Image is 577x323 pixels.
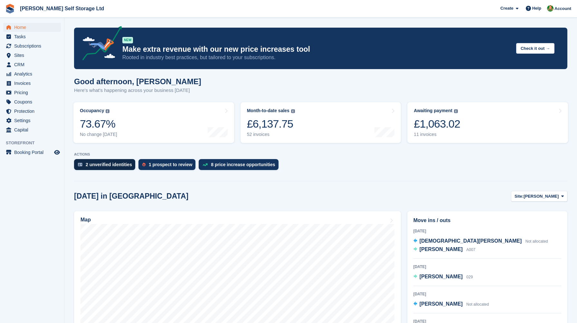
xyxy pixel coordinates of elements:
[413,273,473,281] a: [PERSON_NAME] 029
[14,116,53,125] span: Settings
[138,159,199,173] a: 1 prospect to review
[6,140,64,146] span: Storefront
[525,239,548,244] span: Not allocated
[80,117,117,130] div: 73.67%
[14,97,53,106] span: Coupons
[14,32,53,41] span: Tasks
[14,51,53,60] span: Sites
[291,109,295,113] img: icon-info-grey-7440780725fd019a000dd9b08b2336e03edf1995a4989e88bcd33f0948082b44.svg
[413,217,561,224] h2: Move ins / outs
[14,23,53,32] span: Home
[14,60,53,69] span: CRM
[14,69,53,78] span: Analytics
[5,4,15,13] img: stora-icon-8386f47178a22dfd0bd8f6a31ec36ba5ce8667c1dd55bd0f319d3a0aa187defe.svg
[241,102,401,143] a: Month-to-date sales £6,137.75 52 invoices
[420,247,463,252] span: [PERSON_NAME]
[77,26,122,63] img: price-adjustments-announcement-icon-8257ccfd72463d97f412b2fc003d46551f7dbcb40ab6d574587a9cd5c0d94...
[14,148,53,157] span: Booking Portal
[466,275,473,279] span: 029
[3,41,61,50] a: menu
[3,125,61,134] a: menu
[407,102,568,143] a: Awaiting payment £1,063.02 11 invoices
[413,237,548,246] a: [DEMOGRAPHIC_DATA][PERSON_NAME] Not allocated
[86,162,132,167] div: 2 unverified identities
[413,300,489,309] a: [PERSON_NAME] Not allocated
[78,163,82,166] img: verify_identity-adf6edd0f0f0b5bbfe63781bf79b02c33cf7c696d77639b501bdc392416b5a36.svg
[3,97,61,106] a: menu
[14,125,53,134] span: Capital
[515,193,524,200] span: Site:
[414,117,460,130] div: £1,063.02
[414,108,452,113] div: Awaiting payment
[14,79,53,88] span: Invoices
[3,79,61,88] a: menu
[466,247,475,252] span: A007
[3,60,61,69] a: menu
[413,228,561,234] div: [DATE]
[413,264,561,270] div: [DATE]
[247,132,295,137] div: 52 invoices
[454,109,458,113] img: icon-info-grey-7440780725fd019a000dd9b08b2336e03edf1995a4989e88bcd33f0948082b44.svg
[466,302,489,307] span: Not allocated
[142,163,146,166] img: prospect-51fa495bee0391a8d652442698ab0144808aea92771e9ea1ae160a38d050c398.svg
[203,163,208,166] img: price_increase_opportunities-93ffe204e8149a01c8c9dc8f82e8f89637d9d84a8eef4429ea346261dce0b2c0.svg
[14,107,53,116] span: Protection
[53,148,61,156] a: Preview store
[500,5,513,12] span: Create
[74,152,567,157] p: ACTIONS
[247,108,289,113] div: Month-to-date sales
[3,116,61,125] a: menu
[106,109,109,113] img: icon-info-grey-7440780725fd019a000dd9b08b2336e03edf1995a4989e88bcd33f0948082b44.svg
[3,88,61,97] a: menu
[14,88,53,97] span: Pricing
[547,5,553,12] img: Joshua Wild
[80,132,117,137] div: No change [DATE]
[74,87,201,94] p: Here's what's happening across your business [DATE]
[420,301,463,307] span: [PERSON_NAME]
[74,192,188,201] h2: [DATE] in [GEOGRAPHIC_DATA]
[524,193,559,200] span: [PERSON_NAME]
[74,159,138,173] a: 2 unverified identities
[420,238,522,244] span: [DEMOGRAPHIC_DATA][PERSON_NAME]
[511,191,567,202] button: Site: [PERSON_NAME]
[73,102,234,143] a: Occupancy 73.67% No change [DATE]
[420,274,463,279] span: [PERSON_NAME]
[532,5,541,12] span: Help
[247,117,295,130] div: £6,137.75
[122,45,511,54] p: Make extra revenue with our new price increases tool
[80,217,91,223] h2: Map
[516,43,554,54] button: Check it out →
[413,291,561,297] div: [DATE]
[3,69,61,78] a: menu
[3,148,61,157] a: menu
[554,5,571,12] span: Account
[17,3,107,14] a: [PERSON_NAME] Self Storage Ltd
[122,54,511,61] p: Rooted in industry best practices, but tailored to your subscriptions.
[122,37,133,43] div: NEW
[199,159,281,173] a: 8 price increase opportunities
[3,23,61,32] a: menu
[211,162,275,167] div: 8 price increase opportunities
[80,108,104,113] div: Occupancy
[3,32,61,41] a: menu
[3,51,61,60] a: menu
[14,41,53,50] span: Subscriptions
[3,107,61,116] a: menu
[74,77,201,86] h1: Good afternoon, [PERSON_NAME]
[149,162,192,167] div: 1 prospect to review
[414,132,460,137] div: 11 invoices
[413,246,476,254] a: [PERSON_NAME] A007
